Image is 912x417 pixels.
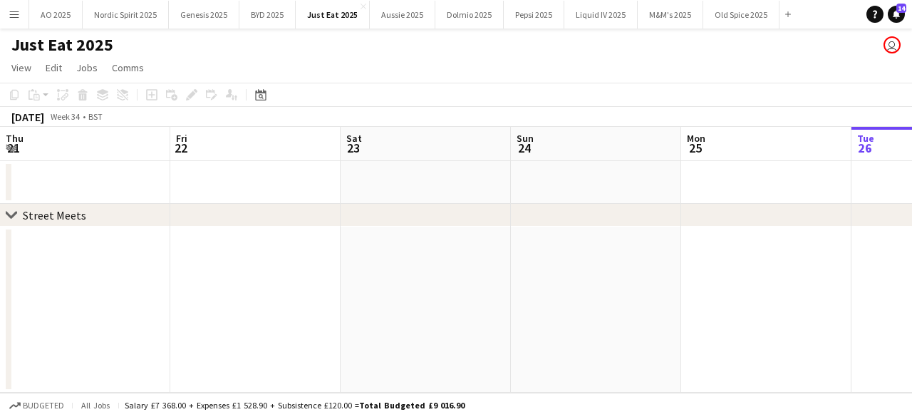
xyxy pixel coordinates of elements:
[564,1,638,29] button: Liquid IV 2025
[106,58,150,77] a: Comms
[40,58,68,77] a: Edit
[112,61,144,74] span: Comms
[370,1,435,29] button: Aussie 2025
[88,111,103,122] div: BST
[174,140,187,156] span: 22
[239,1,296,29] button: BYD 2025
[71,58,103,77] a: Jobs
[46,61,62,74] span: Edit
[4,140,24,156] span: 21
[6,58,37,77] a: View
[883,36,901,53] app-user-avatar: Rosie Benjamin
[703,1,779,29] button: Old Spice 2025
[11,34,113,56] h1: Just Eat 2025
[11,110,44,124] div: [DATE]
[687,132,705,145] span: Mon
[83,1,169,29] button: Nordic Spirit 2025
[638,1,703,29] button: M&M's 2025
[6,132,24,145] span: Thu
[514,140,534,156] span: 24
[344,140,362,156] span: 23
[857,132,874,145] span: Tue
[855,140,874,156] span: 26
[359,400,465,411] span: Total Budgeted £9 016.90
[346,132,362,145] span: Sat
[296,1,370,29] button: Just Eat 2025
[517,132,534,145] span: Sun
[125,400,465,411] div: Salary £7 368.00 + Expenses £1 528.90 + Subsistence £120.00 =
[23,208,86,222] div: Street Meets
[11,61,31,74] span: View
[896,4,906,13] span: 14
[888,6,905,23] a: 14
[504,1,564,29] button: Pepsi 2025
[176,132,187,145] span: Fri
[78,400,113,411] span: All jobs
[47,111,83,122] span: Week 34
[29,1,83,29] button: AO 2025
[169,1,239,29] button: Genesis 2025
[435,1,504,29] button: Dolmio 2025
[23,401,64,411] span: Budgeted
[685,140,705,156] span: 25
[7,398,66,413] button: Budgeted
[76,61,98,74] span: Jobs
